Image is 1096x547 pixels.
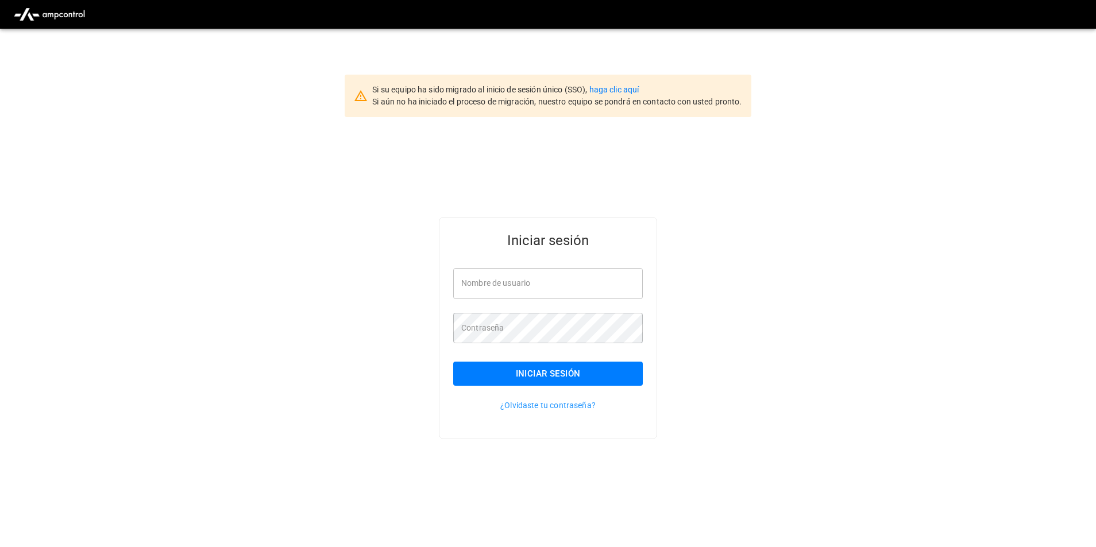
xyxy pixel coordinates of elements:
[589,85,639,94] a: haga clic aquí
[453,231,643,250] h5: Iniciar sesión
[372,85,589,94] span: Si su equipo ha sido migrado al inicio de sesión único (SSO),
[453,399,643,411] p: ¿Olvidaste tu contraseña?
[9,3,90,25] img: ampcontrol.io logo
[372,97,742,106] span: Si aún no ha iniciado el proceso de migración, nuestro equipo se pondrá en contacto con usted pro...
[453,362,643,386] button: Iniciar sesión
